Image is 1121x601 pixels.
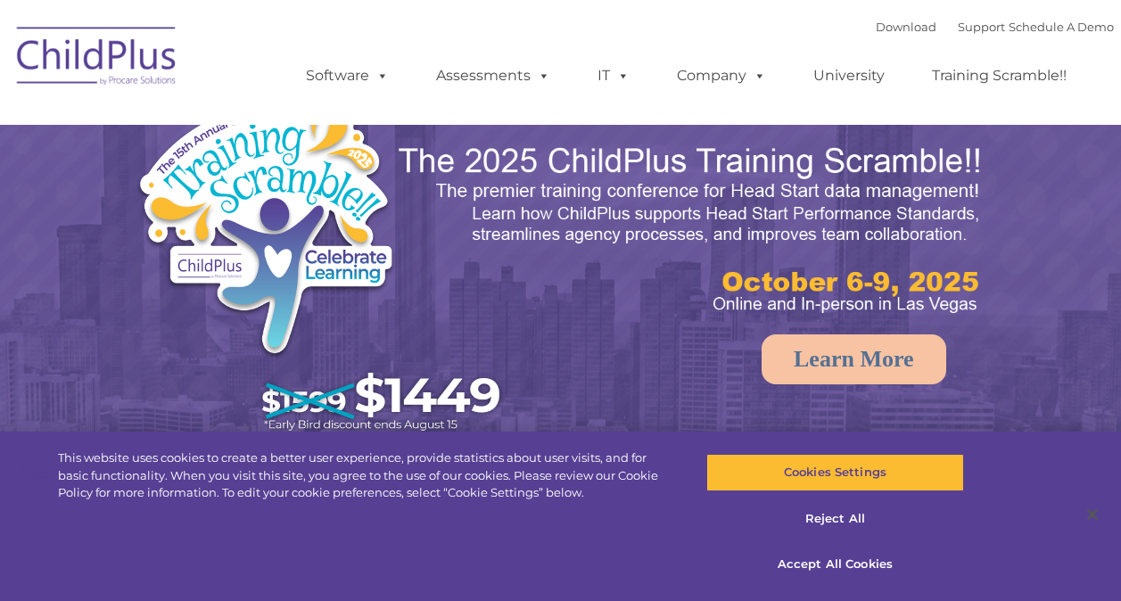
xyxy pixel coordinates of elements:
a: Download [876,20,936,34]
button: Cookies Settings [706,454,964,491]
a: University [795,58,903,94]
a: Software [288,58,407,94]
a: Learn More [762,334,946,384]
a: Support [958,20,1005,34]
img: ChildPlus by Procare Solutions [8,14,186,103]
font: | [876,20,1114,34]
a: Assessments [418,58,568,94]
div: This website uses cookies to create a better user experience, provide statistics about user visit... [58,449,672,502]
button: Close [1073,495,1112,534]
button: Accept All Cookies [706,546,964,583]
a: Schedule A Demo [1009,20,1114,34]
a: Training Scramble!! [914,58,1084,94]
button: Reject All [706,500,964,538]
a: Company [659,58,784,94]
a: IT [580,58,647,94]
